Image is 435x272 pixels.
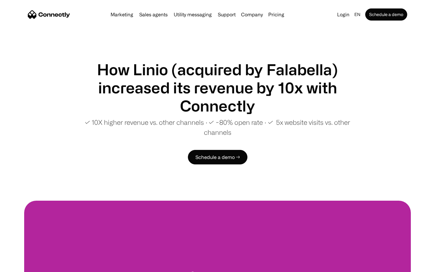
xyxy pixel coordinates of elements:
[365,8,407,21] a: Schedule a demo
[6,261,36,270] aside: Language selected: English
[266,12,287,17] a: Pricing
[188,150,247,164] a: Schedule a demo →
[72,60,362,115] h1: How Linio (acquired by Falabella) increased its revenue by 10x with Connectly
[215,12,238,17] a: Support
[108,12,136,17] a: Marketing
[12,261,36,270] ul: Language list
[137,12,170,17] a: Sales agents
[72,117,362,137] p: ✓ 10X higher revenue vs. other channels ∙ ✓ ~80% open rate ∙ ✓ 5x website visits vs. other channels
[354,10,360,19] div: en
[171,12,214,17] a: Utility messaging
[335,10,352,19] a: Login
[241,10,263,19] div: Company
